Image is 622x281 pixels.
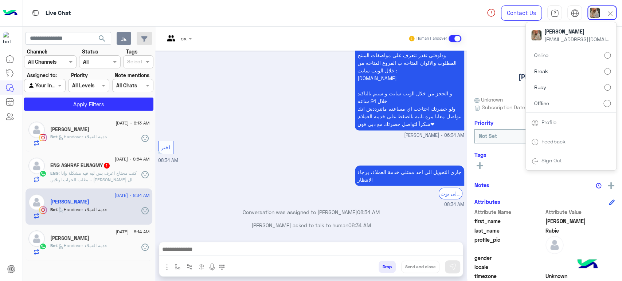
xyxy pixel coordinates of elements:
label: Note mentions [115,71,149,79]
input: Busy [604,84,611,91]
img: tab [551,9,559,17]
p: 29/8/2025, 6:34 AM [355,41,464,130]
span: profile_pic [474,236,544,253]
img: notes [596,183,602,189]
p: [PERSON_NAME] asked to talk to human [158,221,464,229]
img: send attachment [163,263,171,272]
span: Online [534,51,548,59]
img: select flow [175,264,180,270]
img: Instagram [39,206,47,214]
label: Assigned to: [27,71,57,79]
img: defaultAdmin.png [28,194,45,210]
span: Bot [50,243,57,248]
span: search [98,34,106,43]
label: Priority [71,71,88,79]
span: Rabie [545,227,615,234]
img: tab [531,138,539,146]
h6: Priority [474,119,493,126]
a: tab [547,5,562,21]
span: 08:34 AM [158,157,178,163]
img: tab [571,9,579,17]
input: Offline [603,100,611,107]
img: userImage [590,8,600,18]
span: Offline [534,99,549,107]
img: Trigger scenario [187,264,192,270]
label: Tags [126,48,137,55]
span: 08:34 AM [444,201,464,208]
h6: Tags [474,151,615,158]
img: tab [531,119,539,127]
img: Logo [3,5,17,21]
span: Attribute Name [474,208,544,216]
div: Select [126,58,142,67]
span: [DATE] - 8:14 AM [116,229,149,235]
span: [PERSON_NAME] [544,28,610,35]
span: [DATE] - 8:13 AM [116,120,149,126]
img: tab [31,8,40,17]
img: defaultAdmin.png [28,122,45,138]
span: 1 [104,163,110,169]
img: tab [531,158,539,165]
img: WhatsApp [39,170,47,177]
span: [PERSON_NAME] - 06:34 AM [404,132,464,139]
p: Conversation was assigned to [PERSON_NAME] [158,208,464,215]
a: Contact Us [501,5,542,21]
button: search [93,32,111,48]
h5: [PERSON_NAME] [519,73,571,81]
span: gender [474,254,544,262]
img: send message [449,263,456,270]
img: defaultAdmin.png [28,230,45,247]
img: defaultAdmin.png [545,236,564,254]
span: ENG [50,170,59,176]
img: send voice note [208,263,216,272]
span: : Handover خدمة العملاء [57,243,107,248]
h5: Sara Naga [50,126,89,132]
h6: Notes [474,182,489,188]
span: 08:34 AM [348,222,371,228]
span: [DATE] - 8:34 AM [115,192,149,199]
span: null [545,263,615,271]
span: first_name [474,217,544,225]
label: Status [82,48,98,55]
span: Busy [534,83,546,91]
span: Break [534,67,548,75]
label: Channel: [27,48,47,55]
h5: Ahmed Elkady [50,235,89,241]
button: Send and close [401,261,439,273]
span: Bot [50,134,57,139]
span: Subscription Date : [DATE] [482,103,545,111]
img: userImage [531,30,541,40]
a: Profile [541,119,556,125]
span: Unknown [545,272,615,280]
span: [EMAIL_ADDRESS][DOMAIN_NAME] [544,35,610,43]
span: : Handover خدمة العملاء [57,207,107,212]
span: كنت محتاج اعرف بس ليه فيه مشكلة وانا بطلب الجراب اونلاين .. بيديني ال shipping information مش مش ... [50,170,137,195]
img: 1403182699927242 [3,32,16,45]
p: Live Chat [46,8,71,18]
span: Mohamed [545,217,615,225]
p: 29/8/2025, 8:34 AM [355,165,464,186]
button: create order [196,261,208,273]
a: Feedback [541,138,566,145]
input: Online [604,52,611,59]
a: Sign Out [541,157,562,163]
img: make a call [219,264,225,270]
span: locale [474,263,544,271]
span: Unknown [474,96,503,103]
span: last_name [474,227,544,234]
img: create order [199,264,204,270]
span: : Handover خدمة العملاء [57,134,107,139]
button: Apply Filters [24,98,153,111]
span: Bot [50,207,57,212]
h5: Mohamed Rabie [50,199,89,205]
img: add [608,182,614,189]
span: اختر [161,144,170,150]
input: Break [604,68,611,75]
small: Human Handover [416,36,447,41]
span: 08:34 AM [357,209,380,215]
button: select flow [172,261,184,273]
img: close [606,9,614,18]
button: Trigger scenario [184,261,196,273]
span: [DATE] - 8:54 AM [115,156,149,162]
span: null [545,254,615,262]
